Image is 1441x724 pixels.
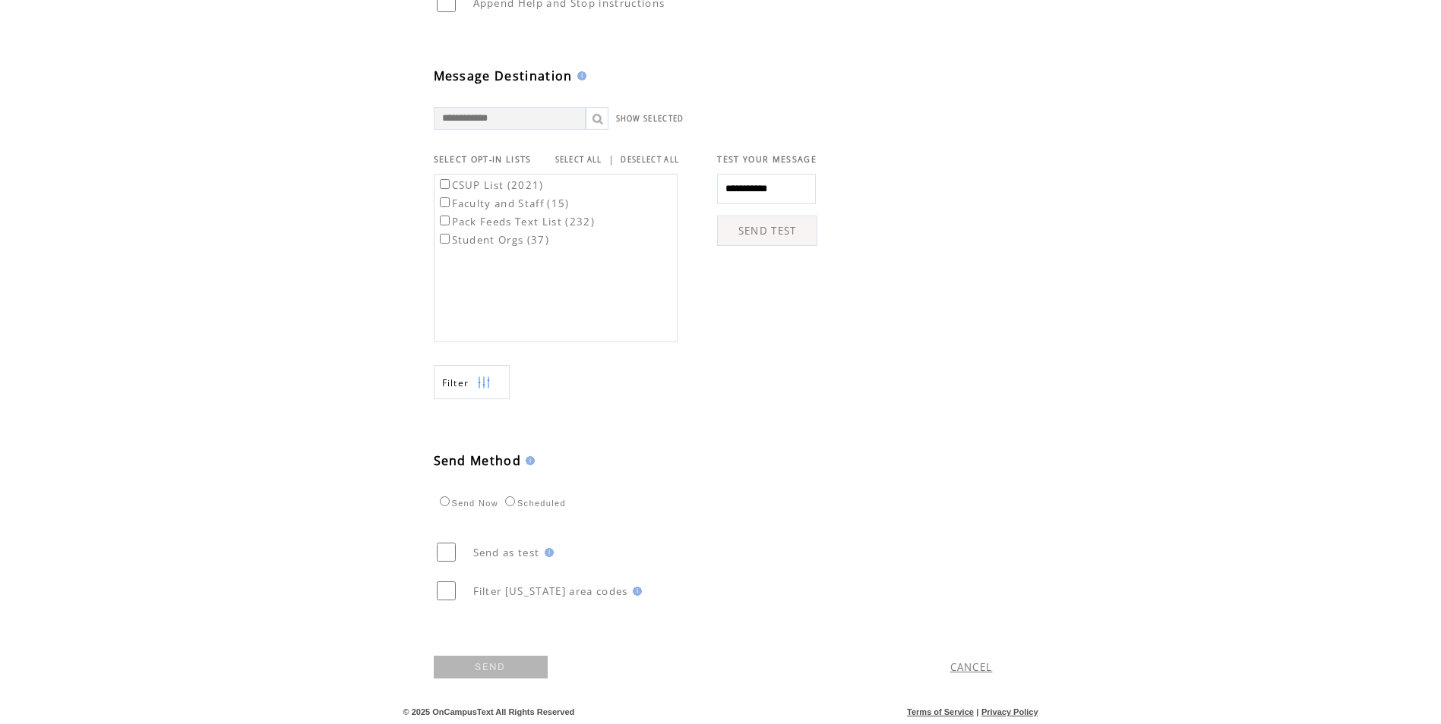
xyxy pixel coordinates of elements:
label: CSUP List (2021) [437,178,544,192]
span: TEST YOUR MESSAGE [717,154,817,165]
span: Show filters [442,376,469,389]
img: help.gif [573,71,586,80]
a: SEND [434,656,548,678]
input: CSUP List (2021) [440,179,450,189]
span: Send as test [473,546,540,559]
label: Student Orgs (37) [437,233,550,247]
label: Faculty and Staff (15) [437,197,570,210]
label: Send Now [436,499,498,508]
img: help.gif [521,456,535,465]
span: Message Destination [434,68,573,84]
input: Scheduled [505,496,515,506]
a: SELECT ALL [555,155,602,165]
span: Filter [US_STATE] area codes [473,584,628,598]
a: SEND TEST [717,216,817,246]
a: Terms of Service [907,707,974,716]
span: | [608,153,615,166]
span: © 2025 OnCampusText All Rights Reserved [403,707,575,716]
input: Pack Feeds Text List (232) [440,216,450,225]
span: | [976,707,978,716]
input: Student Orgs (37) [440,234,450,244]
label: Pack Feeds Text List (232) [437,215,596,228]
span: Send Method [434,452,522,469]
img: help.gif [540,548,554,557]
input: Send Now [440,496,450,506]
a: SHOW SELECTED [616,114,684,124]
a: CANCEL [950,660,993,674]
input: Faculty and Staff (15) [440,197,450,207]
label: Scheduled [501,499,566,508]
img: filters.png [477,366,491,400]
a: Privacy Policy [981,707,1038,716]
span: SELECT OPT-IN LISTS [434,154,532,165]
a: Filter [434,365,510,399]
a: DESELECT ALL [621,155,679,165]
img: help.gif [628,587,642,596]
